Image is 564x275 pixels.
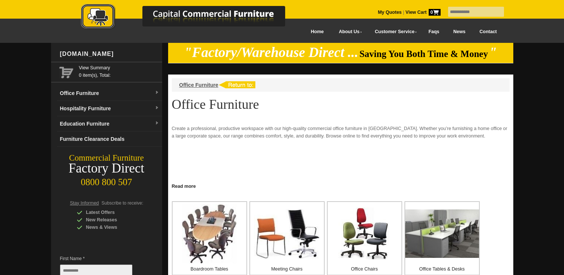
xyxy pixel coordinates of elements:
div: [DOMAIN_NAME] [57,43,162,65]
span: First Name * [60,255,144,262]
p: Create a professional, productive workspace with our high-quality commercial office furniture in ... [172,125,510,140]
a: Customer Service [366,23,421,40]
a: Click to read more [168,181,513,190]
div: Factory Direct [51,163,162,174]
div: 0800 800 507 [51,173,162,187]
img: dropdown [155,91,159,95]
img: Capital Commercial Furniture Logo [60,4,321,31]
img: Office Chairs [338,208,391,260]
img: Boardroom Tables [182,204,237,263]
a: Office Furniture [179,82,218,88]
a: Hospitality Furnituredropdown [57,101,162,116]
h1: Office Furniture [172,97,510,111]
p: Meeting Chairs [250,265,324,273]
a: Contact [472,23,504,40]
a: Education Furnituredropdown [57,116,162,132]
span: Subscribe to receive: [101,200,143,206]
span: Stay Informed [70,200,99,206]
a: News [446,23,472,40]
a: View Summary [79,64,159,72]
a: Office Furnituredropdown [57,86,162,101]
em: "Factory/Warehouse Direct ... [184,45,358,60]
span: Saving You Both Time & Money [359,49,488,59]
div: News & Views [77,224,148,231]
img: dropdown [155,121,159,126]
a: Furniture Clearance Deals [57,132,162,147]
div: New Releases [77,216,148,224]
img: return to [218,81,255,88]
p: Office Chairs [328,265,401,273]
span: 0 item(s), Total: [79,64,159,78]
div: Commercial Furniture [51,153,162,163]
a: About Us [331,23,366,40]
img: Office Tables & Desks [405,209,479,258]
img: Meeting Chairs [254,209,320,259]
a: My Quotes [378,10,402,15]
div: Latest Offers [77,209,148,216]
img: dropdown [155,106,159,110]
p: Office Tables & Desks [405,265,479,273]
a: View Cart0 [404,10,440,15]
a: Faqs [422,23,447,40]
em: " [489,45,497,60]
span: 0 [429,9,441,16]
a: Capital Commercial Furniture Logo [60,4,321,33]
p: Boardroom Tables [173,265,246,273]
strong: View Cart [406,10,441,15]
